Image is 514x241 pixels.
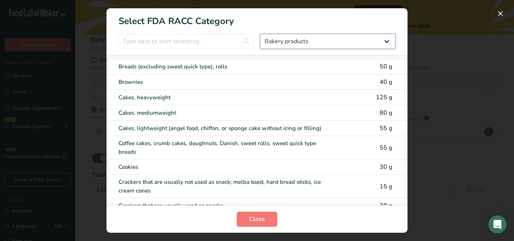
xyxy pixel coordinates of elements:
div: Cakes, lightweight (angel food, chiffon, or sponge cake without icing or filling) [119,124,332,133]
div: Cakes, heavyweight [119,93,332,102]
div: Brownies [119,78,332,86]
div: Cakes, mediumweight [119,109,332,117]
span: 30 g [380,163,392,171]
span: 30 g [380,202,392,210]
span: 15 g [380,182,392,191]
span: 125 g [376,93,392,102]
div: Crackers that are usually used as snacks [119,202,332,210]
div: Open Intercom Messenger [488,215,506,233]
div: Crackers that are usually not used as snack; melba toast, hard bread sticks, ice cream cones [119,178,332,195]
div: Breads (excluding sweet quick type), rolls [119,62,332,71]
span: 55 g [380,124,392,132]
div: Coffee cakes, crumb cakes, doughnuts, Danish, sweet rolls, sweet quick type breads [119,139,332,156]
button: Close [237,212,277,227]
span: 80 g [380,109,392,117]
input: Type here to start searching.. [119,34,254,49]
span: Close [249,215,265,224]
span: 40 g [380,78,392,86]
h1: Select FDA RACC Category [106,8,408,28]
span: 55 g [380,144,392,152]
span: 50 g [380,62,392,71]
div: Cookies [119,163,332,171]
